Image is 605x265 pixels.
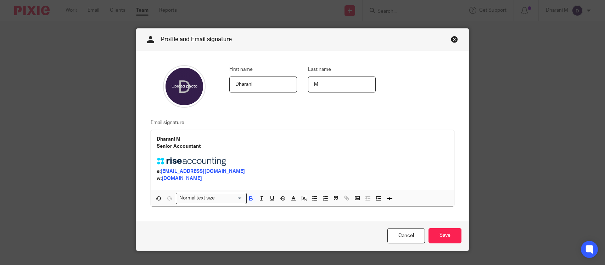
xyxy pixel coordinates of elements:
[157,144,201,149] strong: Senior Accountant
[161,36,232,42] span: Profile and Email signature
[157,137,180,142] strong: Dharani M
[229,66,253,73] label: First name
[162,176,202,181] a: [DOMAIN_NAME]
[161,169,245,174] a: [EMAIL_ADDRESS][DOMAIN_NAME]
[157,157,228,166] img: Image
[387,228,425,243] a: Cancel
[178,194,216,202] span: Normal text size
[151,119,184,126] label: Email signature
[157,176,162,181] strong: w:
[157,169,161,174] strong: e:
[308,66,331,73] label: Last name
[217,194,242,202] input: Search for option
[451,36,458,45] a: Close this dialog window
[176,193,247,204] div: Search for option
[428,228,461,243] input: Save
